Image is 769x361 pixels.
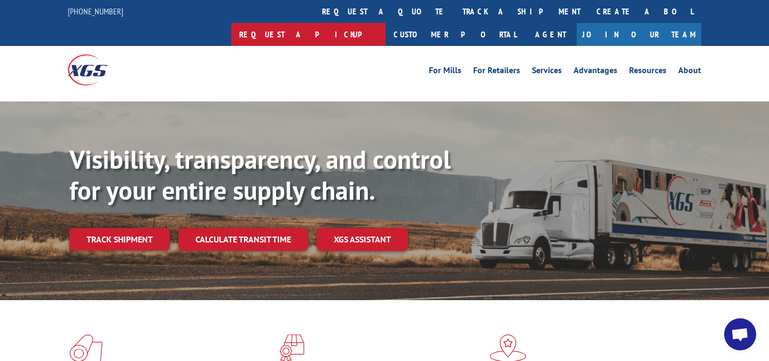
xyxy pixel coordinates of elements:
[386,23,524,46] a: Customer Portal
[724,318,756,350] div: Open chat
[231,23,386,46] a: Request a pickup
[69,228,170,250] a: Track shipment
[317,228,408,251] a: XGS ASSISTANT
[678,66,701,78] a: About
[69,143,451,207] b: Visibility, transparency, and control for your entire supply chain.
[429,66,461,78] a: For Mills
[629,66,666,78] a: Resources
[532,66,562,78] a: Services
[574,66,617,78] a: Advantages
[524,23,577,46] a: Agent
[577,23,701,46] a: Join Our Team
[68,6,123,17] a: [PHONE_NUMBER]
[178,228,308,251] a: Calculate transit time
[473,66,520,78] a: For Retailers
